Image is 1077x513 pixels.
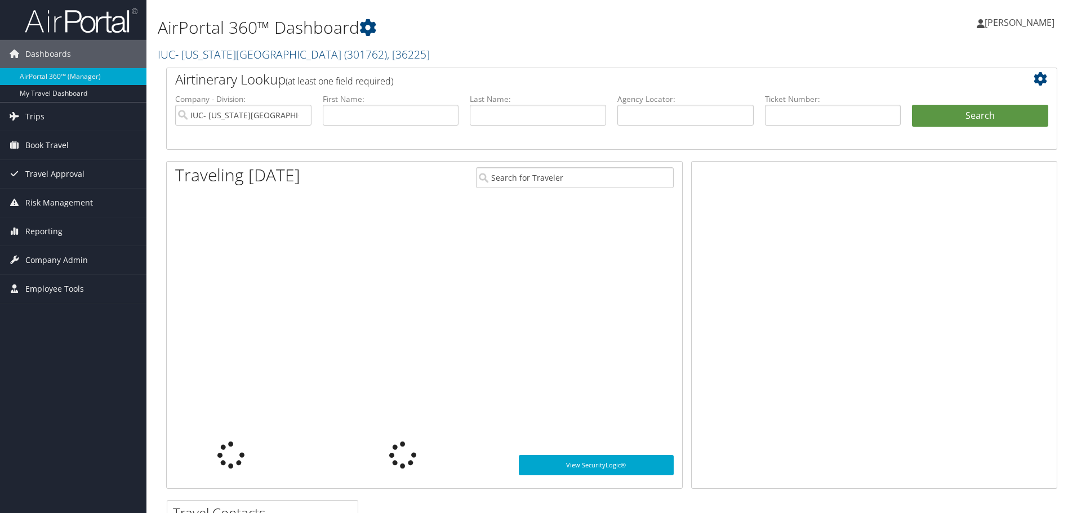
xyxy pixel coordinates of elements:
span: Risk Management [25,189,93,217]
span: Travel Approval [25,160,84,188]
label: Company - Division: [175,93,311,105]
a: [PERSON_NAME] [977,6,1066,39]
span: , [ 36225 ] [387,47,430,62]
span: [PERSON_NAME] [985,16,1054,29]
h1: AirPortal 360™ Dashboard [158,16,763,39]
span: Trips [25,102,44,131]
a: IUC- [US_STATE][GEOGRAPHIC_DATA] [158,47,430,62]
label: Ticket Number: [765,93,901,105]
input: Search for Traveler [476,167,674,188]
span: Reporting [25,217,63,246]
button: Search [912,105,1048,127]
label: Last Name: [470,93,606,105]
span: ( 301762 ) [344,47,387,62]
span: Dashboards [25,40,71,68]
a: View SecurityLogic® [519,455,674,475]
span: Company Admin [25,246,88,274]
label: Agency Locator: [617,93,754,105]
span: Employee Tools [25,275,84,303]
span: (at least one field required) [286,75,393,87]
span: Book Travel [25,131,69,159]
img: airportal-logo.png [25,7,137,34]
h1: Traveling [DATE] [175,163,300,187]
label: First Name: [323,93,459,105]
h2: Airtinerary Lookup [175,70,974,89]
